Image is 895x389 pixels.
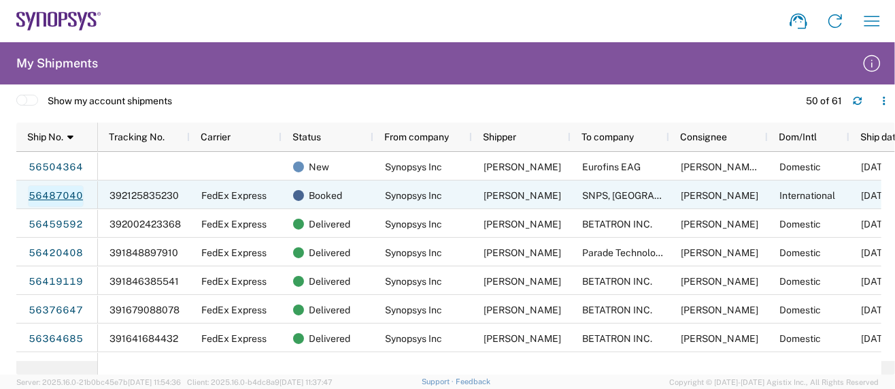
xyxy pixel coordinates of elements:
[582,305,652,315] span: BETATRON INC.
[109,190,179,201] span: 392125835230
[779,276,821,287] span: Domestic
[680,131,727,142] span: Consignee
[484,161,561,172] span: Sarah Wing
[292,131,321,142] span: Status
[201,131,231,142] span: Carrier
[28,357,84,379] a: 56352522
[385,247,442,258] span: Synopsys Inc
[201,276,267,287] span: FedEx Express
[187,378,333,386] span: Client: 2025.16.0-b4dc8a9
[28,157,84,178] a: 56504364
[582,190,782,201] span: SNPS, Portugal Unipessoal, Lda.
[309,324,350,353] span: Delivered
[861,333,891,344] span: 07/31/2025
[27,131,63,142] span: Ship No.
[484,333,561,344] span: Sarah Wing
[385,161,442,172] span: Synopsys Inc
[109,305,180,315] span: 391679088078
[582,276,652,287] span: BETATRON INC.
[681,276,758,287] span: MIKE YOUNG
[681,161,815,172] span: Tom Nguyen (Quote_TBD)
[309,181,342,210] span: Booked
[779,305,821,315] span: Domestic
[28,300,84,322] a: 56376647
[779,190,835,201] span: International
[384,131,449,142] span: From company
[28,328,84,350] a: 56364685
[16,55,98,72] h2: My Shipments
[582,247,694,258] span: Parade Technologies, Inc.
[484,190,561,201] span: Sarah Wing
[28,185,84,207] a: 56487040
[779,131,817,142] span: Dom/Intl
[309,353,350,382] span: Delivered
[109,219,181,230] span: 392002423368
[309,153,329,181] span: New
[581,131,634,142] span: To company
[128,378,181,386] span: [DATE] 11:54:36
[309,296,350,324] span: Delivered
[385,190,442,201] span: Synopsys Inc
[201,305,267,315] span: FedEx Express
[385,219,442,230] span: Synopsys Inc
[309,210,350,238] span: Delivered
[201,247,267,258] span: FedEx Express
[582,219,652,230] span: BETATRON INC.
[681,247,758,258] span: Zhifan Liang
[861,247,891,258] span: 08/06/2025
[28,214,84,236] a: 56459592
[861,161,891,172] span: 08/14/2025
[861,190,891,201] span: 08/14/2025
[109,276,179,287] span: 391846385541
[681,305,758,315] span: MIKE YOUNG
[779,333,821,344] span: Domestic
[484,247,561,258] span: Sarah Wing
[28,271,84,293] a: 56419119
[456,377,490,386] a: Feedback
[861,219,891,230] span: 08/11/2025
[201,333,267,344] span: FedEx Express
[484,305,561,315] span: Sarah Wing
[582,333,652,344] span: BETATRON INC.
[109,247,178,258] span: 391848897910
[483,131,516,142] span: Shipper
[280,378,333,386] span: [DATE] 11:37:47
[201,219,267,230] span: FedEx Express
[385,305,442,315] span: Synopsys Inc
[779,247,821,258] span: Domestic
[385,276,442,287] span: Synopsys Inc
[681,219,758,230] span: MIKE YOUNG
[861,305,891,315] span: 08/01/2025
[309,238,350,267] span: Delivered
[681,190,758,201] span: Tiago Goncalves
[201,190,267,201] span: FedEx Express
[16,378,181,386] span: Server: 2025.16.0-21b0bc45e7b
[484,276,561,287] span: Sarah Wing
[484,219,561,230] span: Sarah Wing
[28,243,84,264] a: 56420408
[109,333,178,344] span: 391641684432
[109,131,165,142] span: Tracking No.
[48,95,172,115] span: Show my account shipments
[422,377,456,386] a: Support
[582,161,641,172] span: Eurofins EAG
[861,276,891,287] span: 08/06/2025
[309,267,350,296] span: Delivered
[779,161,821,172] span: Domestic
[681,333,758,344] span: MIKE YOUNG
[779,219,821,230] span: Domestic
[806,95,842,107] div: 50 of 61
[669,376,879,388] span: Copyright © [DATE]-[DATE] Agistix Inc., All Rights Reserved
[385,333,442,344] span: Synopsys Inc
